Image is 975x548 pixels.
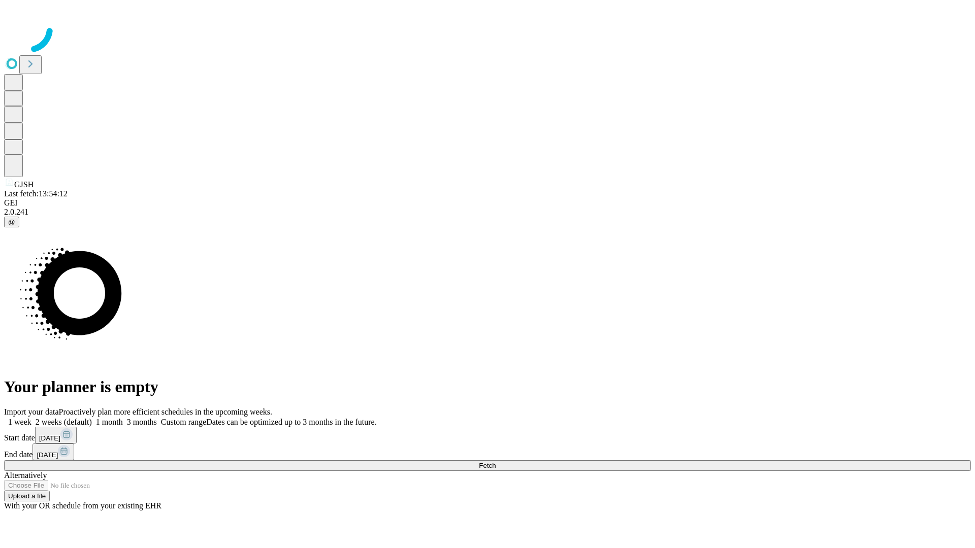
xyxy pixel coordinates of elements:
[4,460,971,471] button: Fetch
[8,418,31,426] span: 1 week
[127,418,157,426] span: 3 months
[4,198,971,208] div: GEI
[32,443,74,460] button: [DATE]
[14,180,34,189] span: GJSH
[35,427,77,443] button: [DATE]
[59,407,272,416] span: Proactively plan more efficient schedules in the upcoming weeks.
[4,208,971,217] div: 2.0.241
[4,501,161,510] span: With your OR schedule from your existing EHR
[4,378,971,396] h1: Your planner is empty
[96,418,123,426] span: 1 month
[39,434,60,442] span: [DATE]
[4,427,971,443] div: Start date
[36,418,92,426] span: 2 weeks (default)
[4,471,47,479] span: Alternatively
[206,418,376,426] span: Dates can be optimized up to 3 months in the future.
[37,451,58,459] span: [DATE]
[4,189,68,198] span: Last fetch: 13:54:12
[161,418,206,426] span: Custom range
[479,462,496,469] span: Fetch
[8,218,15,226] span: @
[4,443,971,460] div: End date
[4,491,50,501] button: Upload a file
[4,217,19,227] button: @
[4,407,59,416] span: Import your data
